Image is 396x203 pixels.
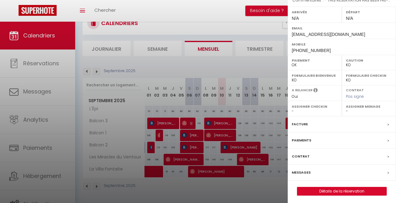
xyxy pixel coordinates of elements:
[292,48,331,53] span: [PHONE_NUMBER]
[292,153,310,160] label: Contrat
[292,88,312,93] label: A relancer
[292,32,365,37] span: [EMAIL_ADDRESS][DOMAIN_NAME]
[292,41,392,47] label: Mobile
[292,137,311,144] label: Paiements
[292,72,338,79] label: Formulaire Bienvenue
[292,121,308,127] label: Facture
[313,88,318,94] i: Sélectionner OUI si vous souhaiter envoyer les séquences de messages post-checkout
[297,187,386,195] a: Détails de la réservation
[346,9,392,15] label: Départ
[292,57,338,63] label: Paiement
[346,16,353,21] span: N/A
[292,169,311,176] label: Messages
[292,9,338,15] label: Arrivée
[346,88,364,92] label: Contrat
[5,2,24,21] button: Ouvrir le widget de chat LiveChat
[346,57,392,63] label: Caution
[346,103,392,110] label: Assigner Menage
[346,72,392,79] label: Formulaire Checkin
[292,16,299,21] span: N/A
[346,94,364,99] span: Pas signé
[292,103,338,110] label: Assigner Checkin
[292,25,392,31] label: Email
